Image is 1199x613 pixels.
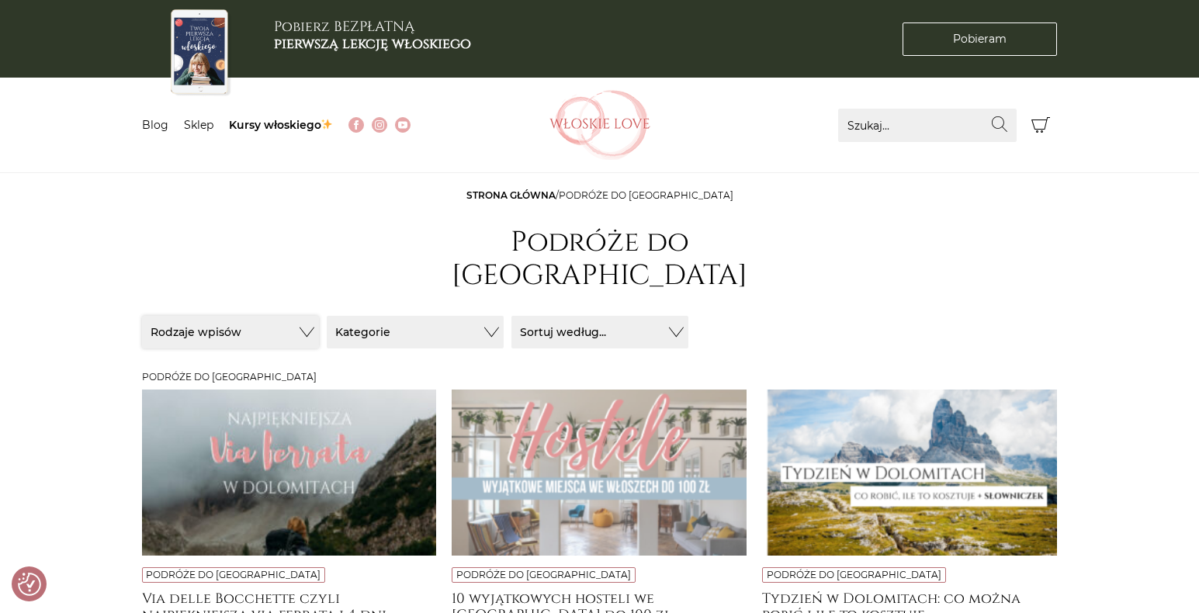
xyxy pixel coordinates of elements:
a: Blog [142,118,168,132]
span: Podróże do [GEOGRAPHIC_DATA] [559,189,733,201]
h3: Pobierz BEZPŁATNĄ [274,19,471,52]
a: Podróże do [GEOGRAPHIC_DATA] [767,569,941,580]
b: pierwszą lekcję włoskiego [274,34,471,54]
a: Podróże do [GEOGRAPHIC_DATA] [456,569,631,580]
button: Preferencje co do zgód [18,573,41,596]
a: Strona główna [466,189,556,201]
input: Szukaj... [838,109,1017,142]
span: / [466,189,733,201]
button: Koszyk [1024,109,1058,142]
a: Pobieram [903,23,1057,56]
button: Rodzaje wpisów [142,316,319,348]
button: Sortuj według... [511,316,688,348]
img: ✨ [321,119,332,130]
a: Podróże do [GEOGRAPHIC_DATA] [146,569,321,580]
span: Pobieram [953,31,1007,47]
button: Kategorie [327,316,504,348]
img: Revisit consent button [18,573,41,596]
a: Sklep [184,118,213,132]
img: Włoskielove [549,90,650,160]
a: Kursy włoskiego [229,118,334,132]
h1: Podróże do [GEOGRAPHIC_DATA] [445,226,755,293]
h3: Podróże do [GEOGRAPHIC_DATA] [142,372,1058,383]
